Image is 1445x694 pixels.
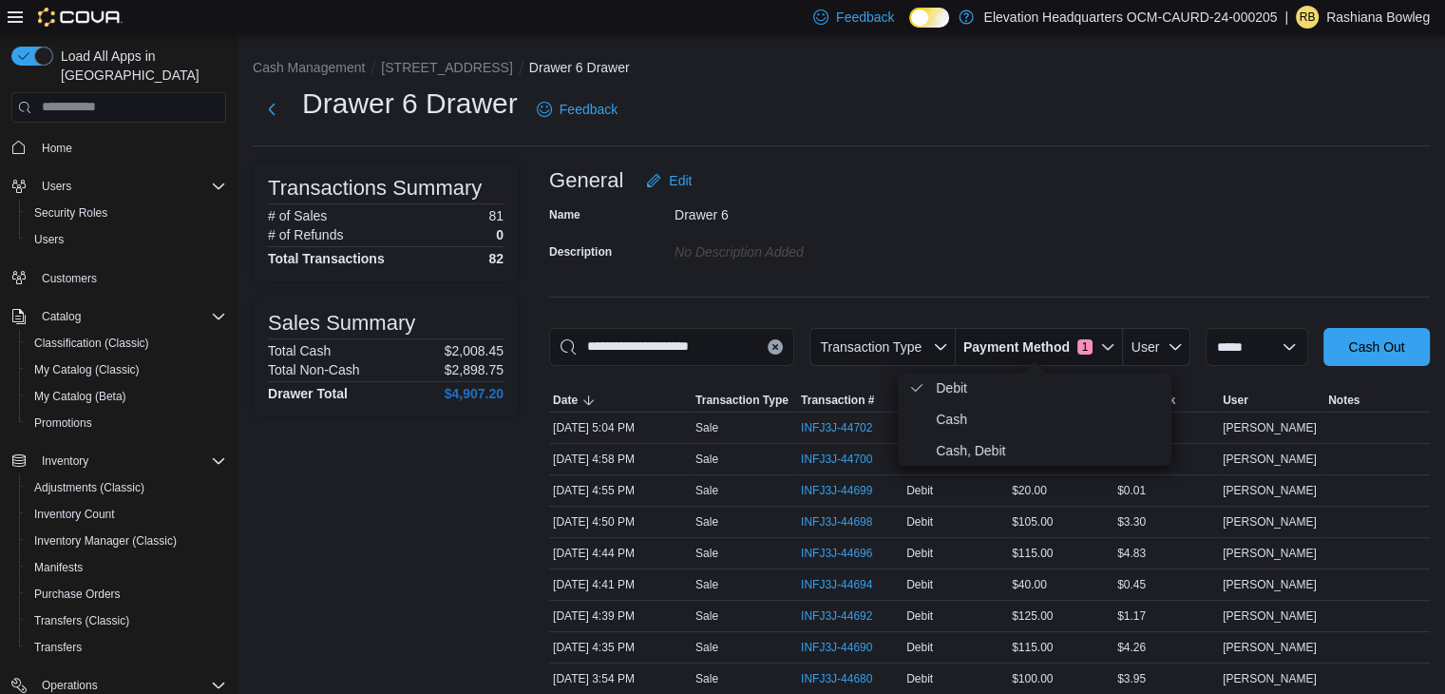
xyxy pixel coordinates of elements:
[1323,328,1430,366] button: Cash Out
[34,305,88,328] button: Catalog
[268,177,482,200] h3: Transactions Summary
[1131,339,1160,355] span: User
[1113,605,1219,627] div: $1.17
[42,179,71,194] span: Users
[1223,393,1248,408] span: User
[19,410,234,436] button: Promotions
[801,420,872,435] span: INFJ3J-44702
[801,542,891,565] button: INFJ3J-44696
[692,389,797,412] button: Transaction Type
[695,393,789,408] span: Transaction Type
[549,636,692,659] div: [DATE] 4:35 PM
[268,362,360,377] h6: Total Non-Cash
[906,483,933,498] span: Debit
[34,175,226,198] span: Users
[19,383,234,410] button: My Catalog (Beta)
[669,171,692,190] span: Edit
[27,503,226,526] span: Inventory Count
[27,609,137,632] a: Transfers (Classic)
[42,271,97,286] span: Customers
[1113,636,1219,659] div: $4.26
[19,634,234,661] button: Transfers
[801,479,891,502] button: INFJ3J-44699
[549,542,692,565] div: [DATE] 4:44 PM
[27,332,157,355] a: Classification (Classic)
[27,358,226,381] span: My Catalog (Classic)
[801,416,891,439] button: INFJ3J-44702
[797,389,903,412] button: Transaction #
[27,556,226,579] span: Manifests
[549,169,623,192] h3: General
[1296,6,1319,29] div: Rashiana Bowleg
[956,328,1123,366] button: Payment Method1 active filters
[1223,640,1317,655] span: [PERSON_NAME]
[253,90,291,128] button: Next
[1223,671,1317,686] span: [PERSON_NAME]
[268,251,385,266] h4: Total Transactions
[1113,542,1219,565] div: $4.83
[34,389,126,404] span: My Catalog (Beta)
[801,605,891,627] button: INFJ3J-44692
[302,85,518,123] h1: Drawer 6 Drawer
[1223,420,1317,435] span: [PERSON_NAME]
[34,613,129,628] span: Transfers (Classic)
[445,386,504,401] h4: $4,907.20
[38,8,123,27] img: Cova
[560,100,618,119] span: Feedback
[801,483,872,498] span: INFJ3J-44699
[1113,479,1219,502] div: $0.01
[906,671,933,686] span: Debit
[1324,389,1430,412] button: Notes
[253,60,365,75] button: Cash Management
[42,453,88,469] span: Inventory
[906,546,933,561] span: Debit
[1012,640,1053,655] span: $115.00
[19,330,234,357] button: Classification (Classic)
[27,385,226,408] span: My Catalog (Beta)
[529,60,630,75] button: Drawer 6 Drawer
[906,577,933,592] span: Debit
[1123,328,1190,366] button: User
[445,362,504,377] p: $2,898.75
[801,667,891,690] button: INFJ3J-44680
[553,393,578,408] span: Date
[34,450,96,472] button: Inventory
[4,134,234,162] button: Home
[42,678,98,693] span: Operations
[27,609,226,632] span: Transfers (Classic)
[1012,608,1053,624] span: $125.00
[906,514,933,530] span: Debit
[488,208,504,223] p: 81
[549,667,692,690] div: [DATE] 3:54 PM
[695,546,718,561] p: Sale
[1012,514,1053,530] span: $105.00
[695,640,718,655] p: Sale
[34,480,144,495] span: Adjustments (Classic)
[529,90,625,128] a: Feedback
[549,207,580,222] label: Name
[801,448,891,471] button: INFJ3J-44700
[801,577,872,592] span: INFJ3J-44694
[1223,483,1317,498] span: [PERSON_NAME]
[4,303,234,330] button: Catalog
[34,507,115,522] span: Inventory Count
[1326,6,1430,29] p: Rashiana Bowleg
[1012,483,1047,498] span: $20.00
[1223,514,1317,530] span: [PERSON_NAME]
[801,636,891,659] button: INFJ3J-44690
[1077,339,1093,355] span: 1 active filters
[906,608,933,624] span: Debit
[268,227,343,242] h6: # of Refunds
[34,415,92,431] span: Promotions
[1223,608,1317,624] span: [PERSON_NAME]
[801,511,891,533] button: INFJ3J-44698
[801,573,891,596] button: INFJ3J-44694
[549,573,692,596] div: [DATE] 4:41 PM
[496,227,504,242] p: 0
[53,47,226,85] span: Load All Apps in [GEOGRAPHIC_DATA]
[549,511,692,533] div: [DATE] 4:50 PM
[27,636,226,659] span: Transfers
[34,267,105,290] a: Customers
[638,162,699,200] button: Edit
[549,479,692,502] div: [DATE] 4:55 PM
